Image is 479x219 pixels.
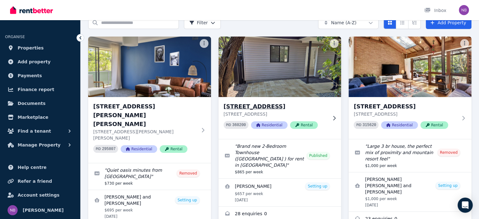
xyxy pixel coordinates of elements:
button: More options [200,39,208,48]
img: RentBetter [10,5,53,15]
code: 295807 [102,147,116,151]
span: Refer a friend [18,177,52,185]
small: PID [226,123,231,127]
button: Find a tenant [5,125,75,137]
a: View details for Laura Cotes Sanchez and Peter Ciarka [349,172,471,211]
a: 39 River Road West, Lane Cove[STREET_ADDRESS][STREET_ADDRESS]PID 315620ResidentialRental [349,37,471,139]
span: ORGANISE [5,35,25,39]
button: Card view [384,16,396,29]
code: 360200 [232,123,246,127]
a: 39 River Rd W, Lane Cove[STREET_ADDRESS][STREET_ADDRESS]PID 360200ResidentialRental [219,37,341,139]
button: Manage Property [5,139,75,151]
div: Inbox [424,7,446,14]
img: 39 River Rd W, Lane Cove [215,35,344,99]
span: Documents [18,100,46,107]
span: Name (A-Z) [331,20,356,26]
div: Open Intercom Messenger [458,198,473,213]
span: Account settings [18,191,60,199]
a: 8/118 Shirley Road, Wollstonecraft[STREET_ADDRESS][PERSON_NAME][PERSON_NAME][STREET_ADDRESS][PERS... [88,37,211,163]
a: Payments [5,69,75,82]
span: Rental [420,121,448,129]
span: Help centre [18,164,47,171]
span: Payments [18,72,42,79]
small: PID [356,123,361,127]
span: Residential [381,121,418,129]
a: Edit listing: Brand new 2-Bedroom Townhouse (Granny Flat ) for rent in leafy Lane Cove [219,139,341,178]
a: Add property [5,55,75,68]
div: View options [384,16,421,29]
a: Add Property [426,16,471,29]
a: Finance report [5,83,75,96]
button: Compact list view [396,16,408,29]
span: Finance report [18,86,54,93]
small: PID [96,147,101,151]
img: Nadia Banna [459,5,469,15]
button: More options [460,39,469,48]
button: More options [330,39,339,48]
span: Manage Property [18,141,60,149]
span: Residential [121,145,157,153]
h3: [STREET_ADDRESS][PERSON_NAME][PERSON_NAME] [93,102,197,129]
a: Help centre [5,161,75,174]
span: Marketplace [18,113,48,121]
h3: [STREET_ADDRESS] [354,102,458,111]
a: Refer a friend [5,175,75,187]
p: [STREET_ADDRESS] [224,111,328,117]
a: Documents [5,97,75,110]
span: Residential [251,121,288,129]
span: Filter [189,20,208,26]
code: 315620 [362,123,376,127]
span: Find a tenant [18,127,51,135]
h3: [STREET_ADDRESS] [224,102,328,111]
span: Rental [160,145,187,153]
a: Marketplace [5,111,75,124]
span: Rental [290,121,318,129]
a: View details for Taren King [219,179,341,206]
img: 39 River Road West, Lane Cove [349,37,471,97]
p: [STREET_ADDRESS][PERSON_NAME][PERSON_NAME] [93,129,197,141]
a: Properties [5,42,75,54]
button: Name (A-Z) [318,16,379,29]
button: Expanded list view [408,16,421,29]
img: Nadia Banna [8,205,18,215]
span: [PERSON_NAME] [23,206,64,214]
p: [STREET_ADDRESS] [354,111,458,117]
a: Edit listing: Large 3 br house, the perfect mix of proximity and mountain resort feel [349,139,471,172]
img: 8/118 Shirley Road, Wollstonecraft [88,37,211,97]
a: Edit listing: Quiet oasis minutes from Crows Nest village [88,163,211,190]
button: Filter [184,16,221,29]
span: Properties [18,44,44,52]
a: Account settings [5,189,75,201]
span: Add property [18,58,51,66]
